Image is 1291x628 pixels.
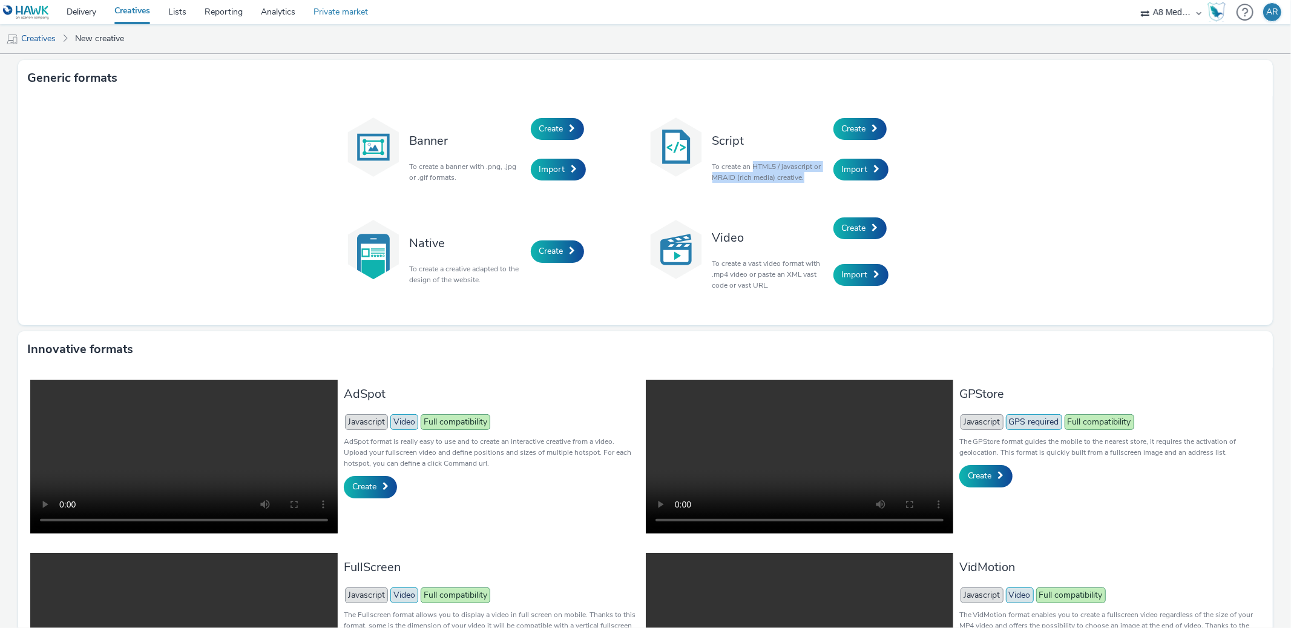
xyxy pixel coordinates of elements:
[842,164,868,175] span: Import
[27,340,133,359] h3: Innovative formats
[833,159,889,180] a: Import
[833,118,887,140] a: Create
[712,133,827,149] h3: Script
[539,123,563,134] span: Create
[69,24,130,53] a: New creative
[959,386,1255,402] h3: GPStore
[410,263,525,285] p: To create a creative adapted to the design of the website.
[390,414,418,430] span: Video
[27,69,117,87] h3: Generic formats
[1036,587,1106,603] span: Full compatibility
[646,219,706,280] img: video.svg
[968,470,992,481] span: Create
[390,587,418,603] span: Video
[712,258,827,291] p: To create a vast video format with .mp4 video or paste an XML vast code or vast URL.
[539,245,563,257] span: Create
[1266,3,1278,21] div: AR
[344,559,639,575] h3: FullScreen
[959,465,1013,487] a: Create
[712,161,827,183] p: To create an HTML5 / javascript or MRAID (rich media) creative.
[344,476,397,498] a: Create
[959,559,1255,575] h3: VidMotion
[833,264,889,286] a: Import
[842,222,866,234] span: Create
[531,118,584,140] a: Create
[421,414,490,430] span: Full compatibility
[646,117,706,177] img: code.svg
[959,436,1255,458] p: The GPStore format guides the mobile to the nearest store, it requires the activation of geolocat...
[1207,2,1230,22] a: Hawk Academy
[410,133,525,149] h3: Banner
[539,164,565,175] span: Import
[410,161,525,183] p: To create a banner with .png, .jpg or .gif formats.
[531,240,584,262] a: Create
[833,217,887,239] a: Create
[344,386,639,402] h3: AdSpot
[531,159,586,180] a: Import
[6,33,18,45] img: mobile
[345,587,388,603] span: Javascript
[842,123,866,134] span: Create
[961,414,1004,430] span: Javascript
[345,414,388,430] span: Javascript
[961,587,1004,603] span: Javascript
[3,5,50,20] img: undefined Logo
[421,587,490,603] span: Full compatibility
[410,235,525,251] h3: Native
[712,230,827,246] h3: Video
[343,219,404,280] img: native.svg
[1207,2,1226,22] img: Hawk Academy
[1006,587,1034,603] span: Video
[1006,414,1062,430] span: GPS required
[842,269,868,280] span: Import
[1065,414,1134,430] span: Full compatibility
[343,117,404,177] img: banner.svg
[352,481,376,492] span: Create
[344,436,639,469] p: AdSpot format is really easy to use and to create an interactive creative from a video. Upload yo...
